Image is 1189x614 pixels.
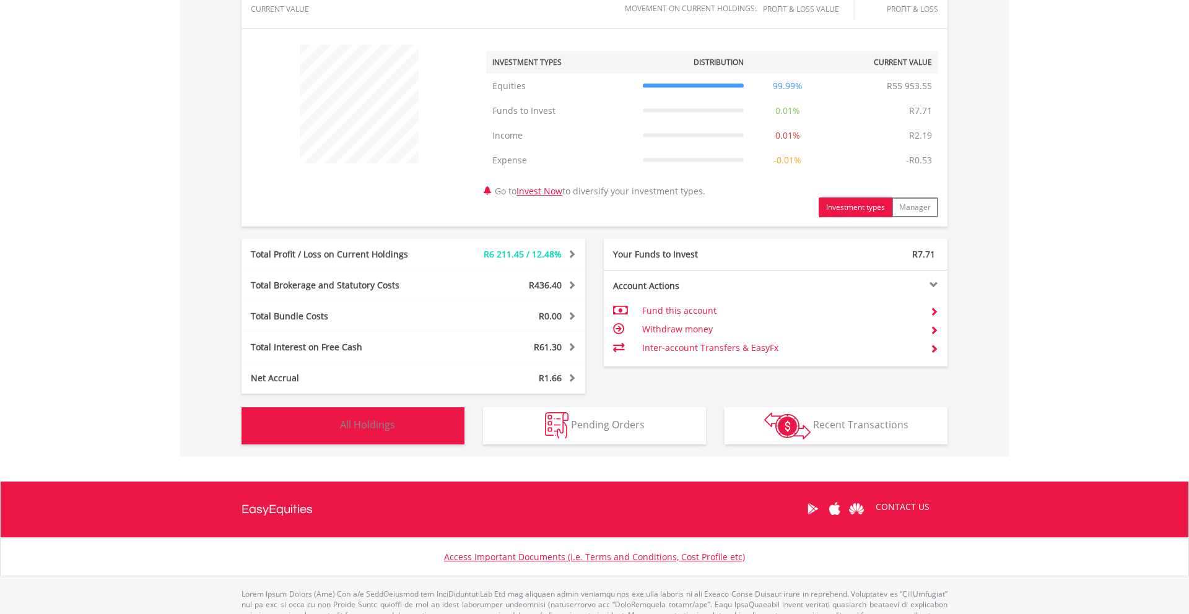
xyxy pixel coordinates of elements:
td: 99.99% [750,74,825,98]
td: 0.01% [750,123,825,148]
img: holdings-wht.png [311,412,338,439]
td: Equities [486,74,637,98]
div: Total Profit / Loss on Current Holdings [242,248,442,261]
button: Recent Transactions [725,407,947,444]
button: Manager [892,197,938,217]
span: R61.30 [534,341,562,353]
div: CURRENT VALUE [251,5,334,13]
th: Current Value [825,51,938,74]
a: Huawei [845,490,867,528]
a: EasyEquities [242,482,313,537]
td: R7.71 [903,98,938,123]
img: pending_instructions-wht.png [545,412,568,439]
td: R55 953.55 [881,74,938,98]
td: Withdraw money [642,320,920,339]
td: Funds to Invest [486,98,637,123]
div: Profit & Loss [870,5,938,13]
img: transactions-zar-wht.png [764,412,811,439]
td: Expense [486,148,637,173]
th: Investment Types [486,51,637,74]
td: Inter-account Transfers & EasyFx [642,339,920,357]
td: -R0.53 [900,148,938,173]
button: Investment types [819,197,892,217]
a: Apple [824,490,845,528]
td: R2.19 [903,123,938,148]
span: R0.00 [539,310,562,322]
div: Movement on Current Holdings: [625,4,757,12]
button: Pending Orders [483,407,706,444]
a: Invest Now [516,185,562,197]
a: CONTACT US [867,490,938,524]
a: Access Important Documents (i.e. Terms and Conditions, Cost Profile etc) [444,551,745,563]
td: Income [486,123,637,148]
div: Total Interest on Free Cash [242,341,442,353]
div: Distribution [694,57,744,67]
a: Google Play [802,490,824,528]
span: R1.66 [539,372,562,384]
div: Total Brokerage and Statutory Costs [242,279,442,292]
div: Net Accrual [242,372,442,384]
span: R436.40 [529,279,562,291]
div: Profit & Loss Value [763,5,855,13]
span: Pending Orders [571,418,645,431]
div: Account Actions [604,280,776,292]
button: All Holdings [242,407,464,444]
div: Your Funds to Invest [604,248,776,261]
div: Go to to diversify your investment types. [477,38,947,217]
div: Total Bundle Costs [242,310,442,322]
td: Fund this account [642,301,920,320]
td: -0.01% [750,148,825,173]
td: 0.01% [750,98,825,123]
span: All Holdings [340,418,395,431]
span: Recent Transactions [813,418,908,431]
span: R7.71 [912,248,935,260]
span: R6 211.45 / 12.48% [484,248,562,260]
